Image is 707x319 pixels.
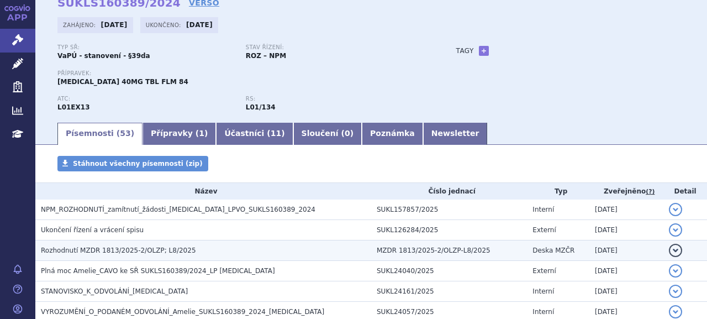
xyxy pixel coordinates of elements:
[73,160,203,168] span: Stáhnout všechny písemnosti (zip)
[41,267,275,275] span: Plná moc Amelie_CAVO ke SŘ SUKLS160389/2024_LP XOSPATA
[216,123,293,145] a: Účastníci (11)
[669,285,682,298] button: detail
[589,261,663,281] td: [DATE]
[371,261,527,281] td: SUKL24040/2025
[669,223,682,237] button: detail
[57,52,150,60] strong: VaPÚ - stanovení - §39da
[41,287,188,295] span: STANOVISKO_K_ODVOLÁNÍ_XOSPATA
[246,52,286,60] strong: ROZ – NPM
[246,96,423,102] p: RS:
[271,129,281,138] span: 11
[532,287,554,295] span: Interní
[246,44,423,51] p: Stav řízení:
[63,20,98,29] span: Zahájeno:
[669,203,682,216] button: detail
[532,206,554,213] span: Interní
[589,200,663,220] td: [DATE]
[371,240,527,261] td: MZDR 1813/2025-2/OLZP-L8/2025
[371,183,527,200] th: Číslo jednací
[589,183,663,200] th: Zveřejněno
[57,44,235,51] p: Typ SŘ:
[345,129,350,138] span: 0
[371,281,527,302] td: SUKL24161/2025
[41,247,196,254] span: Rozhodnutí MZDR 1813/2025-2/OLZP; L8/2025
[186,21,213,29] strong: [DATE]
[532,308,554,316] span: Interní
[527,183,589,200] th: Typ
[589,281,663,302] td: [DATE]
[479,46,489,56] a: +
[57,96,235,102] p: ATC:
[199,129,204,138] span: 1
[246,103,276,111] strong: gilteritinib
[57,123,143,145] a: Písemnosti (53)
[646,188,655,196] abbr: (?)
[589,220,663,240] td: [DATE]
[669,244,682,257] button: detail
[57,78,188,86] span: [MEDICAL_DATA] 40MG TBL FLM 84
[532,247,574,254] span: Deska MZČR
[57,103,90,111] strong: GILTERITINIB
[669,305,682,318] button: detail
[532,226,556,234] span: Externí
[41,226,144,234] span: Ukončení řízení a vrácení spisu
[532,267,556,275] span: Externí
[669,264,682,278] button: detail
[663,183,707,200] th: Detail
[41,308,324,316] span: VYROZUMĚNÍ_O_PODANÉM_ODVOLÁNÍ_Amelie_SUKLS160389_2024_XOSPATA
[371,220,527,240] td: SUKL126284/2025
[143,123,216,145] a: Přípravky (1)
[57,70,434,77] p: Přípravek:
[589,240,663,261] td: [DATE]
[57,156,208,171] a: Stáhnout všechny písemnosti (zip)
[456,44,474,57] h3: Tagy
[371,200,527,220] td: SUKL157857/2025
[120,129,130,138] span: 53
[362,123,423,145] a: Poznámka
[146,20,183,29] span: Ukončeno:
[293,123,362,145] a: Sloučení (0)
[41,206,315,213] span: NPM_ROZHODNUTÍ_zamítnutí_žádosti_XOSPATA_LPVO_SUKLS160389_2024
[35,183,371,200] th: Název
[101,21,128,29] strong: [DATE]
[423,123,488,145] a: Newsletter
